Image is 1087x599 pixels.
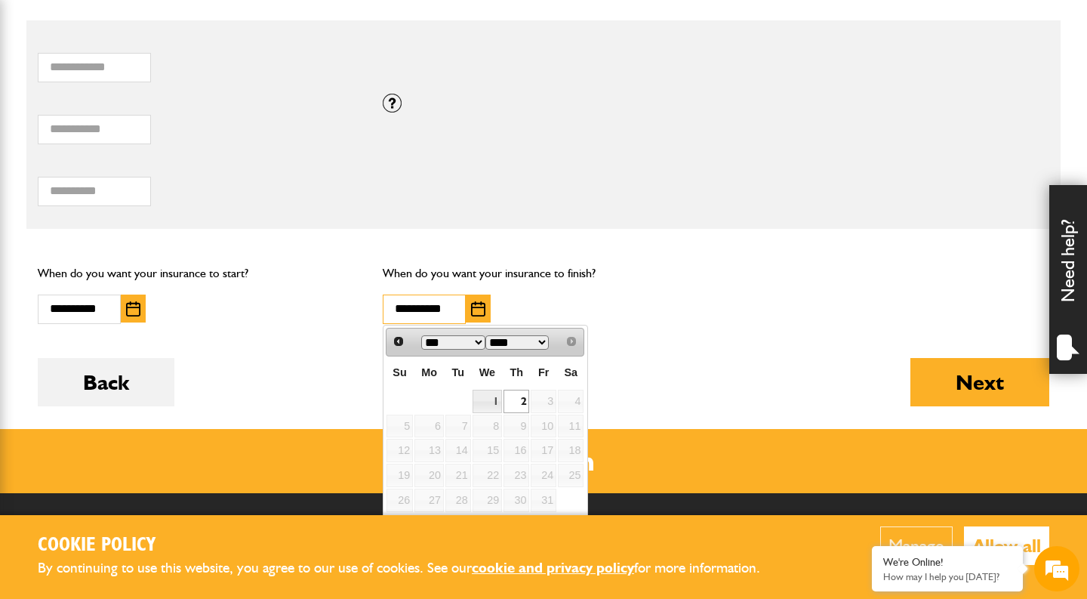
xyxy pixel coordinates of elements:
em: Start Chat [205,465,274,486]
button: Next [910,358,1049,406]
img: Choose date [471,301,485,316]
button: Manage [880,526,953,565]
div: Minimize live chat window [248,8,284,44]
span: Wednesday [479,366,495,378]
img: d_20077148190_company_1631870298795_20077148190 [26,84,63,105]
a: Prev [388,330,410,352]
button: Back [38,358,174,406]
div: Need help? [1049,185,1087,374]
span: Sunday [393,366,406,378]
p: When do you want your insurance to start? [38,264,360,283]
input: Enter your last name [20,140,276,173]
p: By continuing to use this website, you agree to our use of cookies. See our for more information. [38,557,785,580]
h2: Cookie Policy [38,534,785,557]
textarea: Type your message and hit 'Enter' [20,273,276,452]
input: Enter your phone number [20,229,276,262]
a: cookie and privacy policy [472,559,634,576]
div: We're Online! [883,556,1012,569]
a: 1 [473,390,502,413]
span: Friday [538,366,549,378]
span: Prev [393,335,405,347]
img: Choose date [126,301,140,316]
input: Enter your email address [20,184,276,218]
a: 2 [503,390,529,413]
span: Tuesday [452,366,465,378]
span: Thursday [510,366,523,378]
span: Saturday [564,366,577,378]
div: Chat with us now [79,85,254,104]
p: When do you want your insurance to finish? [383,264,705,283]
span: Monday [421,366,437,378]
p: How may I help you today? [883,571,1012,582]
button: Allow all [964,526,1049,565]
